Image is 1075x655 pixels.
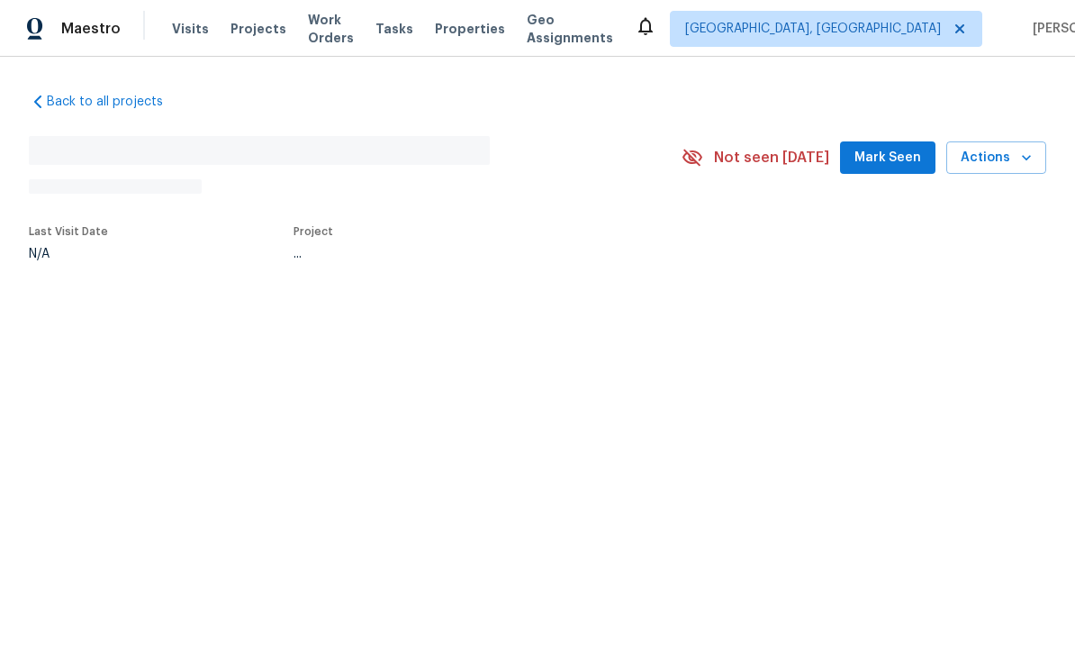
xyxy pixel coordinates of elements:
[172,20,209,38] span: Visits
[294,248,639,260] div: ...
[840,141,935,175] button: Mark Seen
[308,11,354,47] span: Work Orders
[61,20,121,38] span: Maestro
[961,147,1032,169] span: Actions
[29,226,108,237] span: Last Visit Date
[946,141,1046,175] button: Actions
[230,20,286,38] span: Projects
[29,248,108,260] div: N/A
[29,93,202,111] a: Back to all projects
[685,20,941,38] span: [GEOGRAPHIC_DATA], [GEOGRAPHIC_DATA]
[854,147,921,169] span: Mark Seen
[527,11,613,47] span: Geo Assignments
[435,20,505,38] span: Properties
[375,23,413,35] span: Tasks
[294,226,333,237] span: Project
[714,149,829,167] span: Not seen [DATE]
